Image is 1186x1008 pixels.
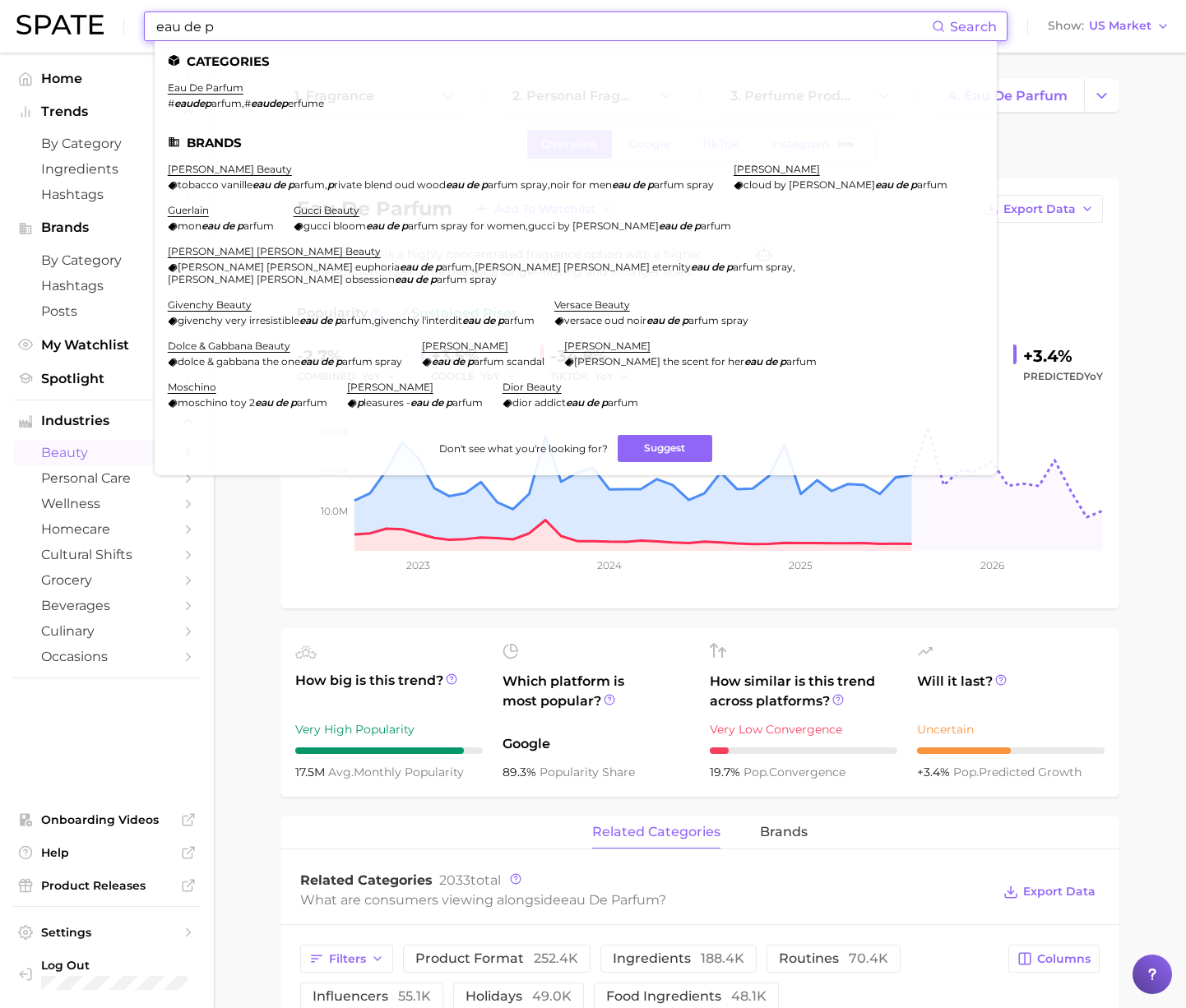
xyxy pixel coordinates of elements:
[744,355,762,368] em: eau
[244,97,251,109] span: #
[601,396,608,409] em: p
[503,381,562,393] a: dior beauty
[420,261,433,273] em: de
[659,220,677,232] em: eau
[168,81,243,94] a: eau de parfum
[327,178,334,191] em: p
[503,672,690,726] span: Which platform is most popular?
[431,396,443,409] em: de
[999,881,1100,904] button: Export Data
[178,220,202,232] span: mon
[586,396,599,409] em: de
[481,178,488,191] em: p
[294,220,731,232] div: ,
[178,396,255,409] span: moschino toy 2
[41,445,173,460] span: beauty
[734,163,820,175] a: [PERSON_NAME]
[168,314,535,326] div: ,
[13,332,201,358] a: My Watchlist
[328,765,464,779] span: monthly popularity
[980,559,1004,571] tspan: 2026
[1008,945,1100,973] button: Columns
[41,812,173,827] span: Onboarding Videos
[168,381,216,393] a: moschino
[532,988,572,1004] span: 49.0k
[744,765,769,779] abbr: popularity index
[313,990,431,1003] span: influencers
[41,496,173,511] span: wellness
[786,355,817,368] span: arfum
[13,66,201,91] a: Home
[466,178,479,191] em: de
[731,988,767,1004] span: 48.1k
[512,396,566,409] span: dior addict
[41,136,173,151] span: by Category
[917,765,953,779] span: +3.4%
[439,872,501,888] span: total
[168,163,292,175] a: [PERSON_NAME] beauty
[688,314,748,326] span: arfum spray
[528,220,659,232] span: gucci by [PERSON_NAME]
[1089,21,1151,30] span: US Market
[13,465,201,491] a: personal care
[1044,16,1174,37] button: ShowUS Market
[446,396,452,409] em: p
[498,314,504,326] em: p
[41,187,173,202] span: Hashtags
[288,97,324,109] span: erfume
[566,396,584,409] em: eau
[765,355,777,368] em: de
[1023,367,1103,386] span: Predicted
[13,873,201,898] a: Product Releases
[174,97,211,109] em: eaudep
[328,765,354,779] abbr: average
[336,355,342,368] em: p
[41,521,173,537] span: homecare
[41,161,173,177] span: Ingredients
[295,719,483,739] div: Very High Popularity
[953,765,1082,779] span: predicted growth
[366,220,384,232] em: eau
[554,298,630,311] a: versace beauty
[550,178,612,191] span: noir for men
[178,261,400,273] span: [PERSON_NAME] [PERSON_NAME] euphoria
[415,952,578,965] span: product format
[1084,79,1119,112] button: Change Category
[13,542,201,567] a: cultural shifts
[41,371,173,386] span: Spotlight
[710,719,897,739] div: Very Low Convergence
[300,945,393,973] button: Filters
[13,409,201,433] button: Industries
[564,314,646,326] span: versace oud noir
[41,220,173,235] span: Brands
[13,618,201,644] a: culinary
[1084,370,1103,382] span: YoY
[297,396,327,409] span: arfum
[168,340,290,352] a: dolce & gabbana beauty
[608,396,638,409] span: arfum
[467,355,474,368] em: p
[422,340,508,352] a: [PERSON_NAME]
[335,314,341,326] em: p
[222,220,234,232] em: de
[13,366,201,391] a: Spotlight
[744,765,845,779] span: convergence
[290,396,297,409] em: p
[534,950,578,966] span: 252.4k
[295,765,328,779] span: 17.5m
[710,765,744,779] span: 19.7%
[408,220,526,232] span: arfum spray for women
[452,396,483,409] span: arfum
[295,671,483,711] span: How big is this trend?
[202,220,220,232] em: eau
[374,314,462,326] span: givenchy l'interdit
[13,131,201,156] a: by Category
[300,872,433,888] span: Related Categories
[41,572,173,588] span: grocery
[334,178,446,191] span: rivate blend oud wood
[606,990,767,1003] span: food ingredients
[13,840,201,865] a: Help
[294,178,325,191] span: arfum
[295,747,483,754] div: 9 / 10
[13,807,201,832] a: Onboarding Videos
